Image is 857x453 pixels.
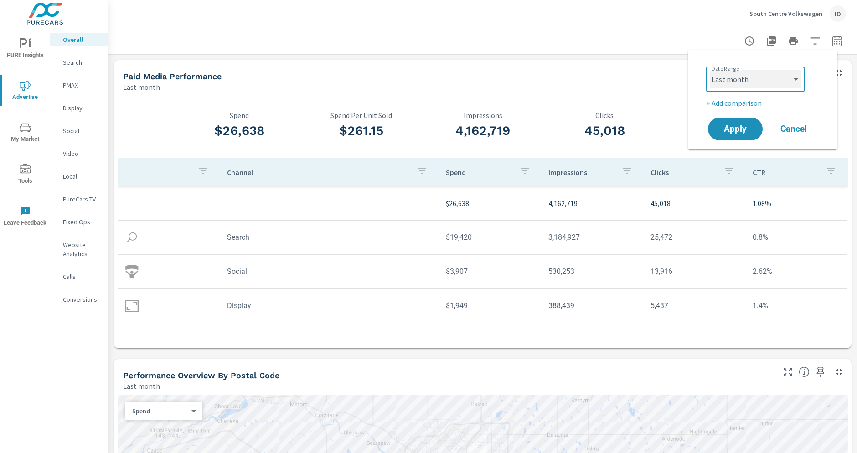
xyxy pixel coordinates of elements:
h5: Performance Overview By Postal Code [123,371,279,380]
div: Website Analytics [50,238,108,261]
td: 1.4% [745,294,847,317]
button: Cancel [766,118,821,140]
p: Impressions [548,168,614,177]
p: Clicks [544,111,666,119]
td: $3,907 [439,260,541,283]
p: Spend Per Unit Sold [300,111,422,119]
span: Tools [3,164,47,186]
p: Clicks [650,168,716,177]
p: Channel [227,168,409,177]
p: Impressions [422,111,544,119]
h3: $261.15 [300,123,422,139]
p: Last month [123,82,160,93]
div: Conversions [50,293,108,306]
span: Understand performance data by postal code. Individual postal codes can be selected and expanded ... [799,366,810,377]
div: nav menu [0,27,50,237]
p: 45,018 [650,198,738,209]
h3: 1.08% [666,123,787,139]
span: Save this to your personalized report [813,365,828,379]
div: Local [50,170,108,183]
p: PureCars TV [63,195,101,204]
p: Calls [63,272,101,281]
td: $19,420 [439,226,541,249]
td: 27,269 [541,328,643,351]
p: 1.08% [753,198,840,209]
td: Social [220,260,439,283]
div: PureCars TV [50,192,108,206]
div: ID [830,5,846,22]
img: icon-display.svg [125,299,139,313]
p: South Centre Volkswagen [749,10,822,18]
div: Search [50,56,108,69]
div: Display [50,101,108,115]
h3: $26,638 [179,123,300,139]
h3: 4,162,719 [422,123,544,139]
button: Apply [708,118,763,140]
td: 3,184,927 [541,226,643,249]
td: Search [220,226,439,249]
td: 0% [745,328,847,351]
p: CTR [753,168,818,177]
p: Local [63,172,101,181]
h5: Paid Media Performance [123,72,222,81]
p: PMAX [63,81,101,90]
td: 25,472 [643,226,745,249]
p: Spend [132,407,188,415]
h3: 45,018 [544,123,666,139]
div: Fixed Ops [50,215,108,229]
span: My Market [3,122,47,144]
button: Minimize Widget [831,365,846,379]
td: 388,439 [541,294,643,317]
button: Make Fullscreen [780,365,795,379]
div: Overall [50,33,108,46]
p: Spend [179,111,300,119]
td: Display [220,294,439,317]
p: Video [63,149,101,158]
td: $1,949 [439,294,541,317]
img: icon-social.svg [125,265,139,278]
p: $26,638 [446,198,533,209]
td: 2.62% [745,260,847,283]
span: Leave Feedback [3,206,47,228]
img: icon-search.svg [125,231,139,244]
td: ConnectedTv [220,328,439,351]
span: Cancel [775,125,812,133]
p: Fixed Ops [63,217,101,226]
p: Spend [446,168,511,177]
p: Last month [123,381,160,391]
td: 13,916 [643,260,745,283]
button: "Export Report to PDF" [762,32,780,50]
p: Search [63,58,101,67]
div: Calls [50,270,108,283]
button: Minimize Widget [831,66,846,80]
p: CTR [666,111,787,119]
div: Video [50,147,108,160]
span: PURE Insights [3,38,47,61]
div: PMAX [50,78,108,92]
span: Advertise [3,80,47,103]
span: Apply [717,125,754,133]
button: Apply Filters [806,32,824,50]
div: Social [50,124,108,138]
p: Conversions [63,295,101,304]
button: Select Date Range [828,32,846,50]
td: 0.8% [745,226,847,249]
td: 5,437 [643,294,745,317]
td: 530,253 [541,260,643,283]
p: 4,162,719 [548,198,636,209]
div: Spend [125,407,195,416]
p: Social [63,126,101,135]
td: $861 [439,328,541,351]
p: + Add comparison [706,98,823,108]
p: Display [63,103,101,113]
p: Overall [63,35,101,44]
p: Website Analytics [63,240,101,258]
td: 1 [643,328,745,351]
